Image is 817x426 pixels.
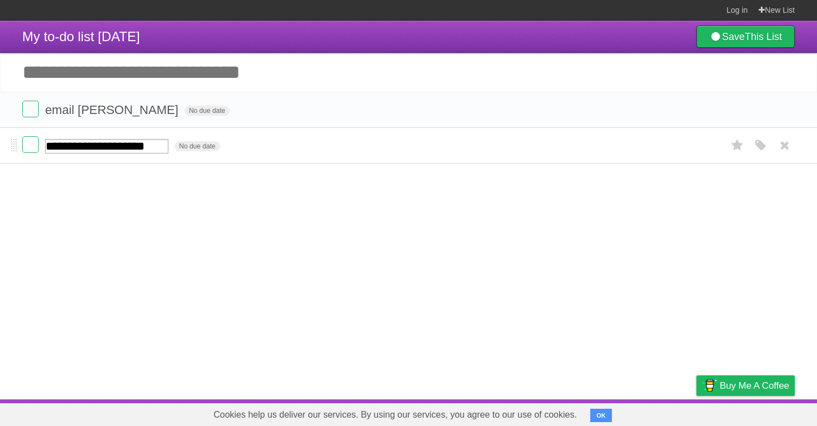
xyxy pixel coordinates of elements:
a: Developers [585,402,630,423]
label: Done [22,136,39,153]
label: Done [22,101,39,117]
span: Buy me a coffee [720,376,789,395]
a: Privacy [682,402,711,423]
a: Terms [644,402,669,423]
a: About [549,402,572,423]
button: OK [590,409,612,422]
label: Star task [727,136,748,155]
a: SaveThis List [696,26,795,48]
span: My to-do list [DATE] [22,29,140,44]
span: Cookies help us deliver our services. By using our services, you agree to our use of cookies. [202,404,588,426]
span: email [PERSON_NAME] [45,103,181,117]
img: Buy me a coffee [702,376,717,395]
span: No due date [175,141,220,151]
span: No due date [185,106,230,116]
a: Suggest a feature [725,402,795,423]
a: Buy me a coffee [696,375,795,396]
b: This List [745,31,782,42]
